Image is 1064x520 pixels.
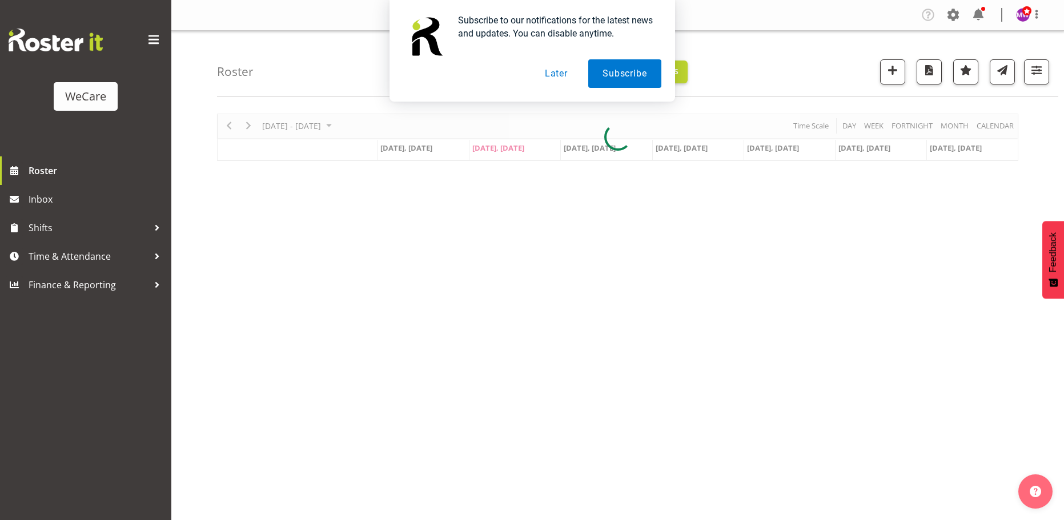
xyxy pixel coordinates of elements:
button: Later [531,59,582,88]
span: Inbox [29,191,166,208]
span: Feedback [1048,232,1058,272]
img: notification icon [403,14,449,59]
div: Subscribe to our notifications for the latest news and updates. You can disable anytime. [449,14,661,40]
span: Finance & Reporting [29,276,148,293]
button: Subscribe [588,59,661,88]
img: help-xxl-2.png [1030,486,1041,497]
span: Time & Attendance [29,248,148,265]
button: Feedback - Show survey [1042,221,1064,299]
span: Roster [29,162,166,179]
span: Shifts [29,219,148,236]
